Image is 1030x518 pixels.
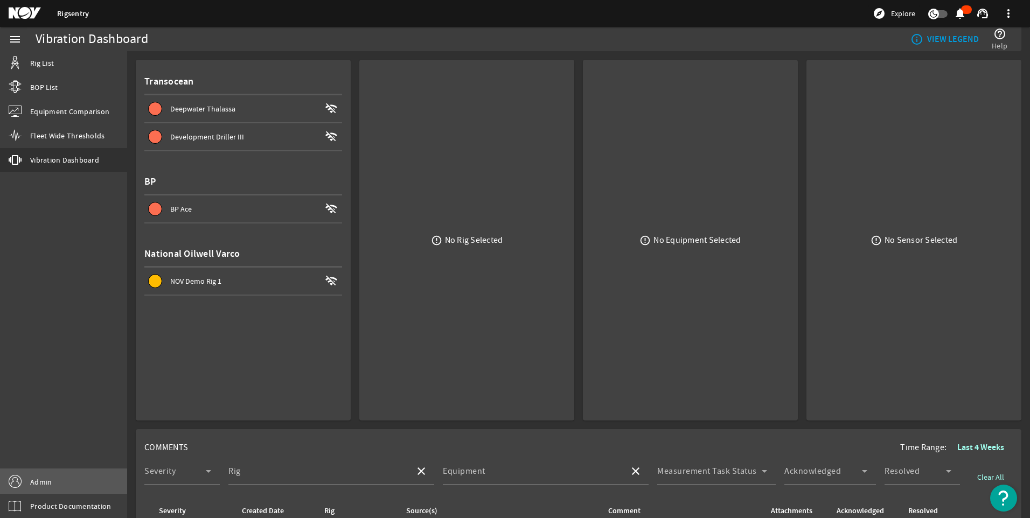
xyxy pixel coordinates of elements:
[835,505,894,517] div: Acknowledged
[629,465,642,478] mat-icon: close
[144,241,342,268] div: National Oilwell Varco
[144,169,342,195] div: BP
[954,7,966,20] mat-icon: notifications
[9,153,22,166] mat-icon: vibration
[406,505,437,517] div: Source(s)
[9,33,22,46] mat-icon: menu
[873,7,886,20] mat-icon: explore
[228,469,406,482] input: Select a Rig
[771,505,812,517] div: Attachments
[157,505,227,517] div: Severity
[445,235,503,246] div: No Rig Selected
[906,30,983,49] button: VIEW LEGEND
[144,95,342,122] button: Deepwater Thalassa
[57,9,89,19] a: Rigsentry
[608,505,641,517] div: Comment
[653,235,741,246] div: No Equipment Selected
[868,5,920,22] button: Explore
[170,104,235,114] span: Deepwater Thalassa
[969,467,1013,487] button: Clear All
[30,130,105,141] span: Fleet Wide Thresholds
[30,82,58,93] span: BOP List
[993,27,1006,40] mat-icon: help_outline
[170,132,244,142] span: Development Driller III
[242,505,284,517] div: Created Date
[927,34,979,45] b: VIEW LEGEND
[891,8,915,19] span: Explore
[957,442,1004,453] b: Last 4 Weeks
[607,505,756,517] div: Comment
[30,477,52,487] span: Admin
[30,106,109,117] span: Equipment Comparison
[144,442,188,453] span: COMMENTS
[325,130,338,143] mat-icon: wifi_off
[837,505,884,517] div: Acknowledged
[325,102,338,115] mat-icon: wifi_off
[170,276,221,286] span: NOV Demo Rig 1
[977,472,1004,482] span: Clear All
[240,505,310,517] div: Created Date
[144,268,342,295] button: NOV Demo Rig 1
[30,58,54,68] span: Rig List
[996,1,1021,26] button: more_vert
[885,466,920,477] mat-label: Resolved
[36,34,148,45] div: Vibration Dashboard
[144,466,176,477] mat-label: Severity
[170,204,192,214] span: BP Ace
[144,68,342,95] div: Transocean
[769,505,822,517] div: Attachments
[405,505,594,517] div: Source(s)
[907,505,961,517] div: Resolved
[639,235,651,246] mat-icon: error_outline
[784,466,841,477] mat-label: Acknowledged
[159,505,186,517] div: Severity
[415,465,428,478] mat-icon: close
[885,235,958,246] div: No Sensor Selected
[910,33,919,46] mat-icon: info_outline
[144,123,342,150] button: Development Driller III
[325,275,338,288] mat-icon: wifi_off
[949,438,1013,457] button: Last 4 Weeks
[443,469,621,482] input: Select Equipment
[976,7,989,20] mat-icon: support_agent
[30,501,111,512] span: Product Documentation
[431,235,442,246] mat-icon: error_outline
[325,202,338,215] mat-icon: wifi_off
[657,466,757,477] mat-label: Measurement Task Status
[871,235,882,246] mat-icon: error_outline
[900,438,1013,457] div: Time Range:
[228,466,241,477] mat-label: Rig
[144,195,342,222] button: BP Ace
[908,505,938,517] div: Resolved
[324,505,335,517] div: Rig
[443,466,485,477] mat-label: Equipment
[30,155,99,165] span: Vibration Dashboard
[323,505,392,517] div: Rig
[990,485,1017,512] button: Open Resource Center
[992,40,1007,51] span: Help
